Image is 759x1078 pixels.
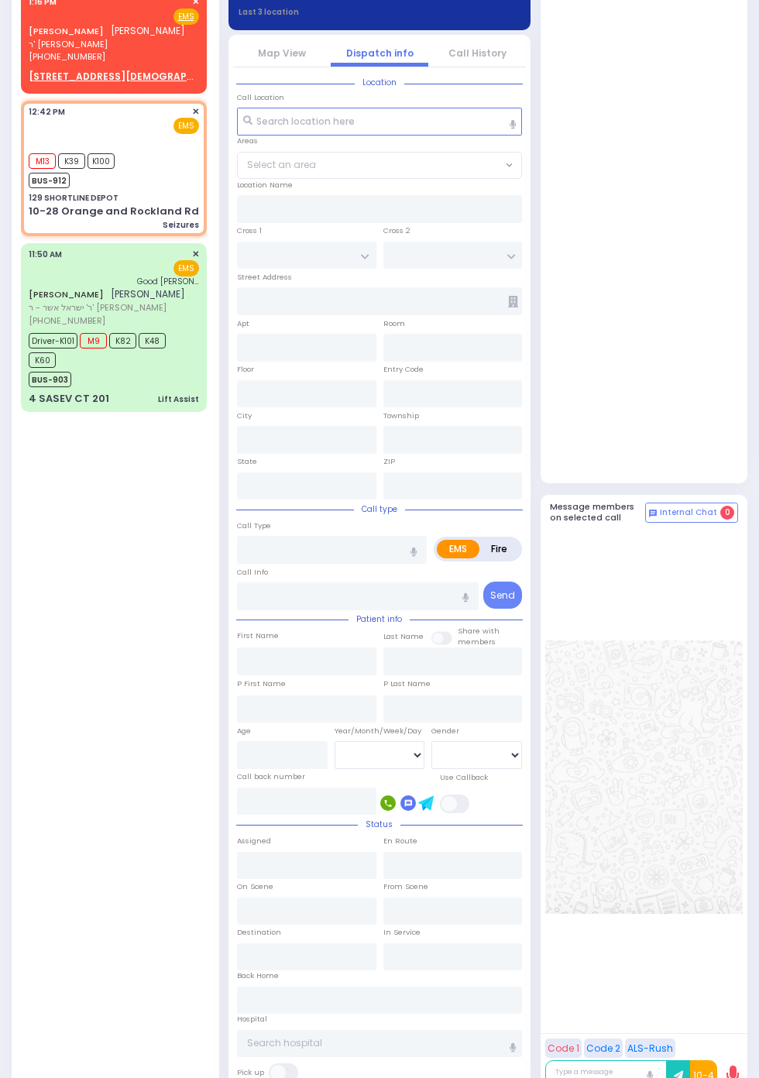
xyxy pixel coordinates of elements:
span: 12:42 PM [29,106,65,118]
span: Status [358,819,400,830]
span: K82 [109,333,136,348]
button: Send [483,582,522,609]
span: M13 [29,153,56,169]
span: members [458,637,496,647]
button: Code 1 [545,1039,582,1058]
label: Call Type [237,520,271,531]
label: Floor [237,364,254,375]
label: P Last Name [383,678,431,689]
label: Cross 1 [237,225,262,236]
span: K48 [139,333,166,348]
span: ר' [PERSON_NAME] [29,38,185,51]
span: K60 [29,352,56,368]
label: Gender [431,726,459,736]
label: On Scene [237,881,273,892]
label: Call Location [237,92,284,103]
span: [PHONE_NUMBER] [29,314,105,327]
span: [PERSON_NAME] [111,24,185,37]
label: EMS [437,540,479,558]
span: 0 [720,506,734,520]
label: Assigned [237,836,271,846]
input: Search hospital [237,1030,522,1058]
label: Last 3 location [239,6,380,18]
label: Hospital [237,1014,267,1025]
span: EMS [173,260,199,276]
label: Call Info [237,567,268,578]
label: Fire [479,540,520,558]
span: Location [355,77,404,88]
span: Call type [354,503,405,515]
a: Dispatch info [346,46,414,60]
label: Room [383,318,405,329]
button: Code 2 [584,1039,623,1058]
label: First Name [237,630,279,641]
span: K100 [88,153,115,169]
a: Call History [448,46,507,60]
label: Destination [237,927,281,938]
span: [PHONE_NUMBER] [29,50,105,63]
span: Patient info [349,613,410,625]
a: [PERSON_NAME] [29,288,104,300]
label: Cross 2 [383,225,410,236]
span: M9 [80,333,107,348]
span: Other building occupants [508,296,518,307]
label: Back Home [237,970,279,981]
label: Age [237,726,251,736]
span: 11:50 AM [29,249,62,260]
div: 4 SASEV CT 201 [29,391,109,407]
label: Township [383,410,419,421]
label: In Service [383,927,421,938]
img: comment-alt.png [649,510,657,517]
label: En Route [383,836,417,846]
span: Driver-K101 [29,333,77,348]
span: BUS-912 [29,173,70,188]
span: BUS-903 [29,372,71,387]
div: Year/Month/Week/Day [335,726,425,736]
label: P First Name [237,678,286,689]
span: K39 [58,153,85,169]
label: From Scene [383,881,428,892]
label: Location Name [237,180,293,191]
u: [STREET_ADDRESS][DEMOGRAPHIC_DATA] - Use this [29,70,293,83]
span: [PERSON_NAME] [111,287,185,300]
small: Share with [458,626,500,636]
div: Seizures [163,219,199,231]
span: Select an area [247,158,316,172]
label: State [237,456,257,467]
h5: Message members on selected call [550,502,646,522]
label: Use Callback [440,772,488,783]
a: Map View [258,46,306,60]
label: Areas [237,136,258,146]
span: EMS [173,118,199,134]
button: Internal Chat 0 [645,503,738,523]
span: ✕ [192,248,199,261]
span: ר' ישראל אשר - ר' [PERSON_NAME] [29,301,185,314]
label: City [237,410,252,421]
label: Apt [237,318,249,329]
span: Internal Chat [660,507,717,518]
label: Last Name [383,631,424,642]
span: ✕ [192,105,199,118]
div: 10-28 Orange and Rockland Rd [29,204,199,219]
div: Lift Assist [158,393,199,405]
label: Street Address [237,272,292,283]
u: EMS [178,11,194,22]
input: Search location here [237,108,522,136]
label: Pick up [237,1067,264,1078]
span: Good Sam [137,276,199,287]
label: Entry Code [383,364,424,375]
div: 129 SHORTLINE DEPOT [29,192,118,204]
label: ZIP [383,456,395,467]
label: Call back number [237,771,305,782]
a: [PERSON_NAME] [29,25,104,37]
button: ALS-Rush [625,1039,675,1058]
